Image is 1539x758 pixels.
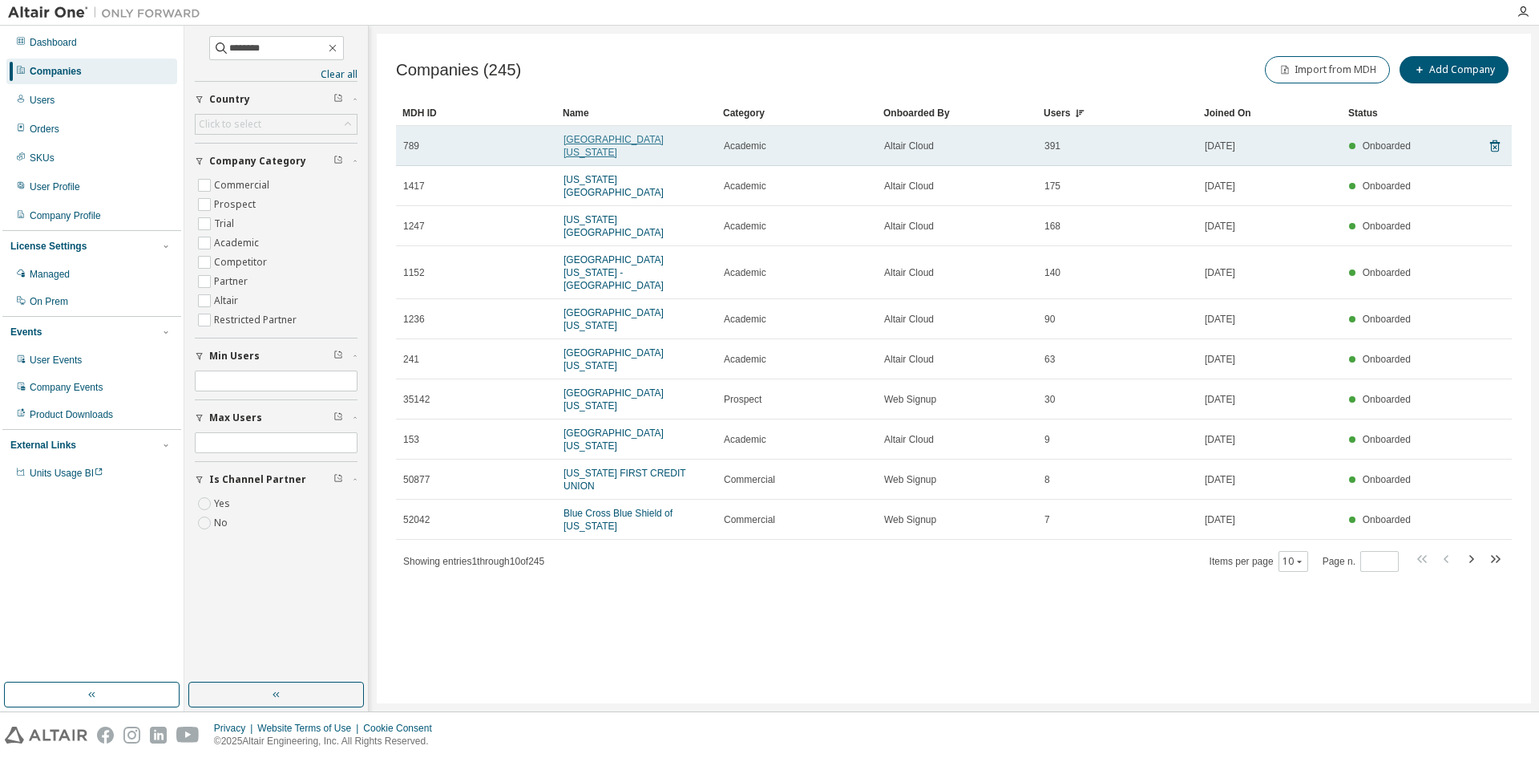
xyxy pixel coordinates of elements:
[1044,220,1060,233] span: 168
[214,195,259,214] label: Prospect
[724,433,766,446] span: Academic
[884,513,936,526] span: Web Signup
[1044,266,1060,279] span: 140
[563,307,664,331] a: [GEOGRAPHIC_DATA][US_STATE]
[123,727,140,744] img: instagram.svg
[563,387,664,411] a: [GEOGRAPHIC_DATA][US_STATE]
[1205,393,1235,406] span: [DATE]
[30,295,68,308] div: On Prem
[403,313,425,326] span: 1236
[563,174,664,198] a: [US_STATE][GEOGRAPHIC_DATA]
[402,100,550,126] div: MDH ID
[884,140,934,152] span: Altair Cloud
[8,5,208,21] img: Altair One
[97,727,114,744] img: facebook.svg
[150,727,167,744] img: linkedin.svg
[724,393,761,406] span: Prospect
[403,473,430,486] span: 50877
[1363,140,1411,152] span: Onboarded
[1363,394,1411,405] span: Onboarded
[30,381,103,394] div: Company Events
[30,180,80,193] div: User Profile
[30,209,101,222] div: Company Profile
[724,180,766,193] span: Academic
[1205,433,1235,446] span: [DATE]
[30,94,55,107] div: Users
[333,411,343,424] span: Clear filter
[257,722,363,735] div: Website Terms of Use
[1363,180,1411,192] span: Onboarded
[403,433,419,446] span: 153
[214,513,231,533] label: No
[724,140,766,152] span: Academic
[195,82,357,117] button: Country
[1363,474,1411,485] span: Onboarded
[403,266,425,279] span: 1152
[884,353,934,366] span: Altair Cloud
[1363,354,1411,365] span: Onboarded
[884,266,934,279] span: Altair Cloud
[1205,180,1235,193] span: [DATE]
[396,61,521,79] span: Companies (245)
[333,155,343,168] span: Clear filter
[1363,514,1411,525] span: Onboarded
[30,152,55,164] div: SKUs
[209,473,306,486] span: Is Channel Partner
[724,266,766,279] span: Academic
[884,180,934,193] span: Altair Cloud
[1323,551,1399,572] span: Page n.
[30,268,70,281] div: Managed
[1363,434,1411,445] span: Onboarded
[1204,100,1335,126] div: Joined On
[1205,266,1235,279] span: [DATE]
[884,433,934,446] span: Altair Cloud
[403,220,425,233] span: 1247
[403,513,430,526] span: 52042
[724,220,766,233] span: Academic
[195,338,357,374] button: Min Users
[209,93,250,106] span: Country
[1044,180,1060,193] span: 175
[214,291,241,310] label: Altair
[724,313,766,326] span: Academic
[214,722,257,735] div: Privacy
[1400,56,1509,83] button: Add Company
[209,411,262,424] span: Max Users
[723,100,870,126] div: Category
[1205,220,1235,233] span: [DATE]
[1044,353,1055,366] span: 63
[1205,313,1235,326] span: [DATE]
[1044,100,1191,126] div: Users
[195,462,357,497] button: Is Channel Partner
[1044,433,1050,446] span: 9
[563,214,664,238] a: [US_STATE][GEOGRAPHIC_DATA]
[403,140,419,152] span: 789
[563,428,664,452] a: [GEOGRAPHIC_DATA][US_STATE]
[199,118,261,131] div: Click to select
[1044,513,1050,526] span: 7
[884,313,934,326] span: Altair Cloud
[1348,100,1416,126] div: Status
[1205,353,1235,366] span: [DATE]
[195,68,357,81] a: Clear all
[214,253,270,272] label: Competitor
[403,393,430,406] span: 35142
[209,350,260,363] span: Min Users
[1205,140,1235,152] span: [DATE]
[10,326,42,338] div: Events
[884,220,934,233] span: Altair Cloud
[30,468,103,479] span: Units Usage BI
[724,473,775,486] span: Commercial
[1044,393,1055,406] span: 30
[884,473,936,486] span: Web Signup
[10,240,87,253] div: License Settings
[363,722,441,735] div: Cookie Consent
[724,353,766,366] span: Academic
[5,727,87,744] img: altair_logo.svg
[563,347,664,371] a: [GEOGRAPHIC_DATA][US_STATE]
[30,123,59,136] div: Orders
[30,65,82,78] div: Companies
[196,115,357,134] div: Click to select
[214,735,442,748] p: © 2025 Altair Engineering, Inc. All Rights Reserved.
[333,473,343,486] span: Clear filter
